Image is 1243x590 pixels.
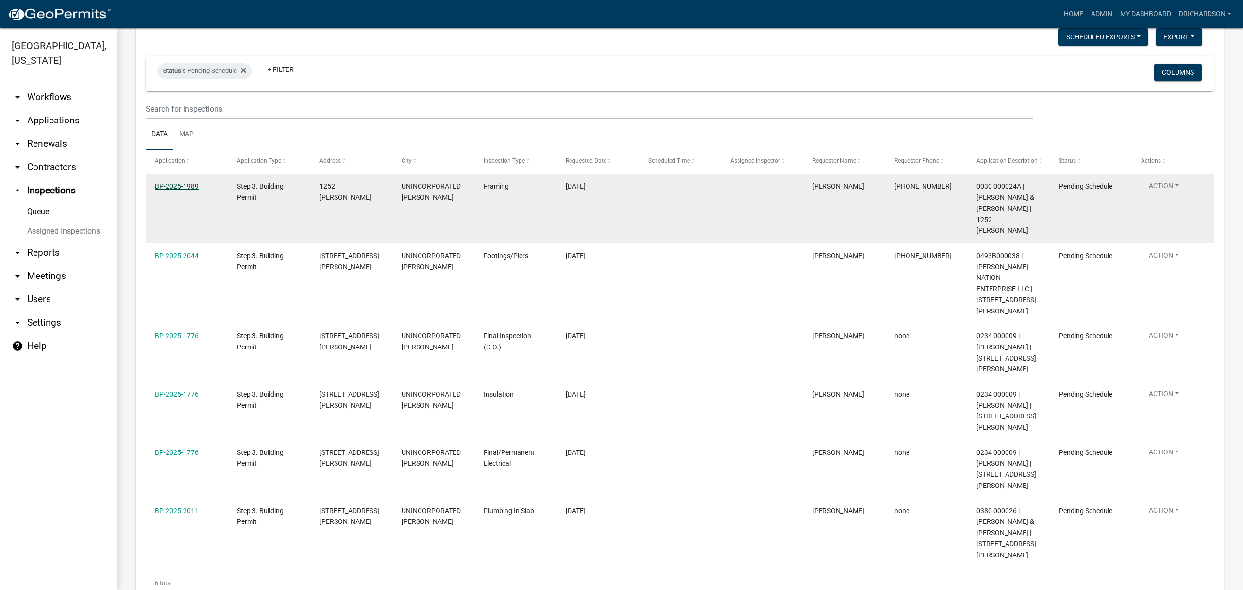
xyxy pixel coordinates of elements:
span: Application Description [976,157,1038,164]
span: UNINCORPORATED TROUP [402,182,461,201]
a: Home [1060,5,1087,23]
span: Pending Schedule [1059,390,1112,398]
span: 08/12/2025 [566,390,586,398]
span: 979 GLOVER RD [319,390,379,409]
button: Action [1141,250,1187,264]
span: UNINCORPORATED TROUP [402,390,461,409]
span: City [402,157,412,164]
span: Pending Schedule [1059,252,1112,260]
datatable-header-cell: Scheduled Time [638,150,721,173]
i: arrow_drop_down [12,247,23,259]
datatable-header-cell: Requestor Name [803,150,885,173]
span: 0234 000009 | Caleb Stanley | 979 Glover Rd [976,390,1036,431]
input: Search for inspections [146,99,1033,119]
span: 08/12/2025 [566,252,586,260]
span: Framing [484,182,509,190]
span: 1310 NEW FRANKLIN RD [319,252,379,271]
span: Step 3. Building Permit [237,449,284,468]
span: Pending Schedule [1059,449,1112,456]
span: Insulation [484,390,514,398]
button: Columns [1154,64,1202,81]
i: arrow_drop_down [12,317,23,329]
a: drichardson [1175,5,1235,23]
span: Requestor Phone [894,157,939,164]
datatable-header-cell: Application [146,150,228,173]
span: Inspection Type [484,157,525,164]
span: Step 3. Building Permit [237,182,284,201]
a: Map [173,119,200,150]
span: 0380 000026 | LAWS JONATHAN & CARMELITA LAWS | 677 JOHN LOVELACE RD [976,507,1036,559]
span: none [894,390,909,398]
span: 979 GLOVER RD [319,449,379,468]
span: Pending Schedule [1059,332,1112,340]
span: Davis p Millican [812,182,864,190]
span: Step 3. Building Permit [237,390,284,409]
i: arrow_drop_down [12,138,23,150]
span: Douglas Richardson [812,390,864,398]
button: Action [1141,447,1187,461]
span: 08/11/2025 [566,182,586,190]
span: Scheduled Time [648,157,690,164]
span: none [894,332,909,340]
span: 08/12/2025 [566,332,586,340]
i: help [12,340,23,352]
a: BP-2025-2011 [155,507,199,515]
span: Application Type [237,157,281,164]
a: My Dashboard [1116,5,1175,23]
span: 770-680-7791 [894,182,952,190]
datatable-header-cell: Application Type [228,150,310,173]
datatable-header-cell: Requested Date [556,150,638,173]
i: arrow_drop_down [12,115,23,126]
a: + Filter [260,61,302,78]
span: 979 GLOVER RD [319,332,379,351]
span: Keanua Patterson [812,332,864,340]
span: Jonathan Laws [812,507,864,515]
span: Final/Permanent Electrical [484,449,535,468]
span: Requestor Name [812,157,856,164]
span: none [894,507,909,515]
span: Pending Schedule [1059,182,1112,190]
a: BP-2025-1776 [155,449,199,456]
i: arrow_drop_down [12,294,23,305]
span: 0234 000009 | Caleb Stanley | 979 Glover Rd [976,332,1036,373]
datatable-header-cell: Address [310,150,392,173]
button: Action [1141,330,1187,345]
a: BP-2025-1776 [155,390,199,398]
span: Plumbing In Slab [484,507,534,515]
span: Status [1059,157,1076,164]
span: Address [319,157,341,164]
a: Admin [1087,5,1116,23]
span: Assigned Inspector [730,157,780,164]
span: 677 JOHN LOVELACE RD [319,507,379,526]
button: Action [1141,389,1187,403]
button: Scheduled Exports [1058,28,1148,46]
a: Data [146,119,173,150]
datatable-header-cell: Application Description [967,150,1049,173]
datatable-header-cell: Inspection Type [474,150,556,173]
button: Action [1141,181,1187,195]
span: Kirby Cordell [812,252,864,260]
span: Pending Schedule [1059,507,1112,515]
span: Application [155,157,185,164]
datatable-header-cell: Requestor Phone [885,150,967,173]
datatable-header-cell: City [392,150,474,173]
span: Requested Date [566,157,606,164]
span: 0493B000038 | ROSALIND NATION ENTERPRISE LLC | 1310 NEW FRANKLIN RD [976,252,1036,315]
span: 1252 SIMS RD [319,182,371,201]
span: 0030 000024A | MILLICAN DAVID M & PRESTON C MILLICAN | 1252 SIMS RD [976,182,1034,234]
span: Step 3. Building Permit [237,507,284,526]
span: Footings/Piers [484,252,528,260]
span: 606-875-5049 [894,252,952,260]
div: is Pending Schedule [157,63,252,79]
button: Export [1156,28,1202,46]
span: Actions [1141,157,1161,164]
span: Keanua Patterson [812,449,864,456]
i: arrow_drop_down [12,161,23,173]
datatable-header-cell: Assigned Inspector [721,150,803,173]
datatable-header-cell: Status [1049,150,1131,173]
span: 0234 000009 | Caleb Stanley | 979 Glover Rd [976,449,1036,489]
i: arrow_drop_up [12,185,23,196]
span: UNINCORPORATED TROUP [402,507,461,526]
span: UNINCORPORATED TROUP [402,449,461,468]
span: Step 3. Building Permit [237,252,284,271]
